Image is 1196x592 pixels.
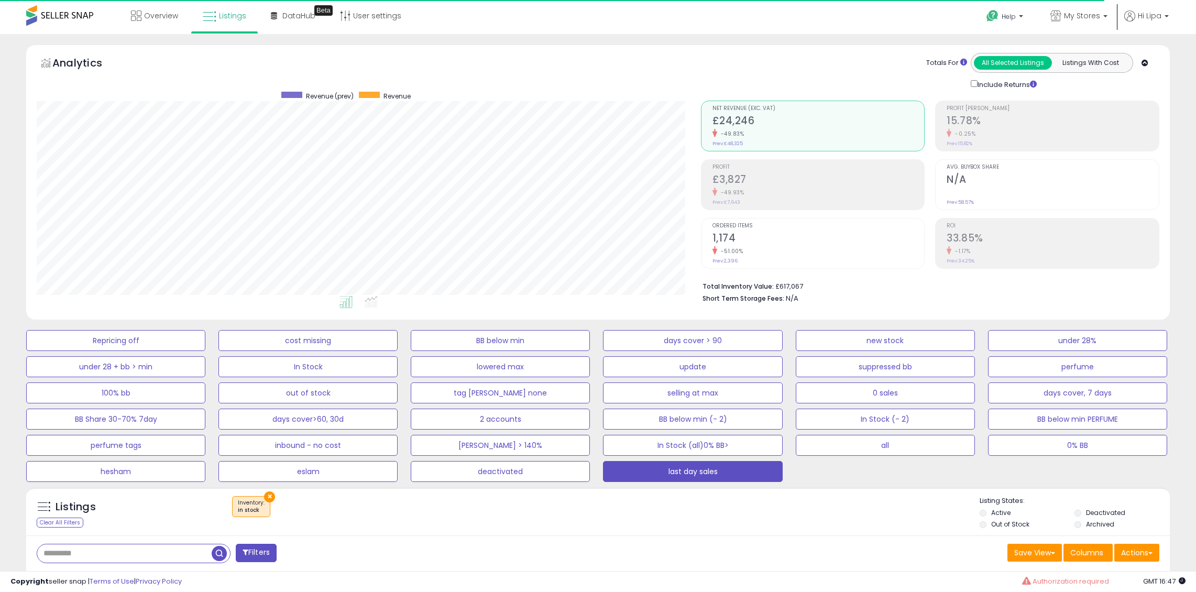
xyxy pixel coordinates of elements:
[136,576,182,586] a: Privacy Policy
[978,2,1034,34] a: Help
[26,330,205,351] button: Repricing off
[218,409,398,430] button: days cover>60, 30d
[712,115,925,129] h2: £24,246
[411,435,590,456] button: [PERSON_NAME] > 140%
[947,223,1159,229] span: ROI
[951,130,975,138] small: -0.25%
[947,115,1159,129] h2: 15.78%
[712,140,743,147] small: Prev: £48,325
[26,435,205,456] button: perfume tags
[1086,520,1114,529] label: Archived
[56,500,96,514] h5: Listings
[951,247,970,255] small: -1.17%
[218,461,398,482] button: eslam
[26,461,205,482] button: hesham
[1086,508,1125,517] label: Deactivated
[411,356,590,377] button: lowered max
[37,518,83,528] div: Clear All Filters
[1051,56,1129,70] button: Listings With Cost
[703,282,774,291] b: Total Inventory Value:
[238,499,265,514] span: Inventory :
[712,199,740,205] small: Prev: £7,643
[991,508,1011,517] label: Active
[947,140,972,147] small: Prev: 15.82%
[218,330,398,351] button: cost missing
[218,435,398,456] button: inbound - no cost
[219,10,246,21] span: Listings
[986,9,999,23] i: Get Help
[411,382,590,403] button: tag [PERSON_NAME] none
[703,279,1151,292] li: £617,067
[717,189,744,196] small: -49.93%
[26,356,205,377] button: under 28 + bb > min
[264,491,275,502] button: ×
[786,293,798,303] span: N/A
[712,165,925,170] span: Profit
[796,356,975,377] button: suppressed bb
[796,330,975,351] button: new stock
[1002,12,1016,21] span: Help
[1070,547,1103,558] span: Columns
[603,356,782,377] button: update
[988,330,1167,351] button: under 28%
[712,258,738,264] small: Prev: 2,396
[712,173,925,188] h2: £3,827
[947,173,1159,188] h2: N/A
[980,496,1170,506] p: Listing States:
[282,10,315,21] span: DataHub
[712,223,925,229] span: Ordered Items
[796,409,975,430] button: In Stock (- 2)
[603,461,782,482] button: last day sales
[26,382,205,403] button: 100% bb
[218,356,398,377] button: In Stock
[717,130,744,138] small: -49.83%
[411,461,590,482] button: deactivated
[796,435,975,456] button: all
[603,435,782,456] button: In Stock (all)0% BB>
[963,78,1049,90] div: Include Returns
[52,56,123,73] h5: Analytics
[306,92,354,101] span: Revenue (prev)
[988,435,1167,456] button: 0% BB
[988,382,1167,403] button: days cover, 7 days
[947,258,974,264] small: Prev: 34.25%
[1138,10,1161,21] span: Hi Lipa
[796,382,975,403] button: 0 sales
[1064,10,1100,21] span: My Stores
[603,330,782,351] button: days cover > 90
[603,409,782,430] button: BB below min (- 2)
[1124,10,1169,34] a: Hi Lipa
[1143,576,1186,586] span: 2025-09-16 16:47 GMT
[947,165,1159,170] span: Avg. Buybox Share
[314,5,333,16] div: Tooltip anchor
[1007,544,1062,562] button: Save View
[712,232,925,246] h2: 1,174
[26,409,205,430] button: BB Share 30-70% 7day
[411,330,590,351] button: BB below min
[1114,544,1159,562] button: Actions
[10,577,182,587] div: seller snap | |
[144,10,178,21] span: Overview
[717,247,743,255] small: -51.00%
[236,544,277,562] button: Filters
[90,576,134,586] a: Terms of Use
[988,409,1167,430] button: BB below min PERFUME
[926,58,967,68] div: Totals For
[603,382,782,403] button: selling at max
[712,106,925,112] span: Net Revenue (Exc. VAT)
[703,294,784,303] b: Short Term Storage Fees:
[988,356,1167,377] button: perfume
[383,92,411,101] span: Revenue
[991,520,1029,529] label: Out of Stock
[238,507,265,514] div: in stock
[947,232,1159,246] h2: 33.85%
[411,409,590,430] button: 2 accounts
[947,199,974,205] small: Prev: 58.57%
[218,382,398,403] button: out of stock
[974,56,1052,70] button: All Selected Listings
[10,576,49,586] strong: Copyright
[1063,544,1113,562] button: Columns
[947,106,1159,112] span: Profit [PERSON_NAME]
